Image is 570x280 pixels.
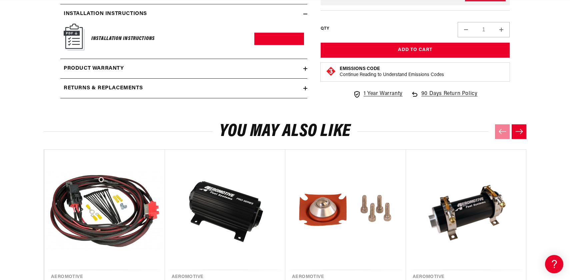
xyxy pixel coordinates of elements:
a: 1 Year Warranty [353,90,403,98]
h2: You may also like [44,124,526,139]
a: EFI Regulators [7,84,127,95]
button: Add to Cart [321,43,510,58]
h2: Returns & replacements [64,84,143,93]
span: 90 Days Return Policy [421,90,478,105]
h2: Product warranty [64,64,124,73]
h6: Installation Instructions [91,34,155,43]
button: Contact Us [7,178,127,190]
a: Getting Started [7,57,127,67]
summary: Product warranty [60,59,307,78]
summary: Installation Instructions [60,4,307,24]
div: General [7,46,127,53]
a: Brushless Fuel Pumps [7,136,127,147]
summary: Returns & replacements [60,79,307,98]
a: EFI Fuel Pumps [7,115,127,126]
button: Previous slide [495,124,510,139]
a: Carbureted Fuel Pumps [7,95,127,105]
span: 1 Year Warranty [364,90,403,98]
strong: Emissions Code [340,66,380,71]
a: Carbureted Regulators [7,105,127,115]
button: Next slide [512,124,526,139]
p: Continue Reading to Understand Emissions Codes [340,72,444,78]
div: Frequently Asked Questions [7,74,127,80]
label: QTY [321,26,329,32]
a: POWERED BY ENCHANT [92,192,128,198]
h2: Installation Instructions [64,10,147,18]
img: Emissions code [326,66,336,77]
a: 340 Stealth Fuel Pumps [7,126,127,136]
button: Emissions CodeContinue Reading to Understand Emissions Codes [340,66,444,78]
a: Download PDF [254,33,304,45]
a: 90 Days Return Policy [411,90,478,105]
img: Instruction Manual [64,24,85,51]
